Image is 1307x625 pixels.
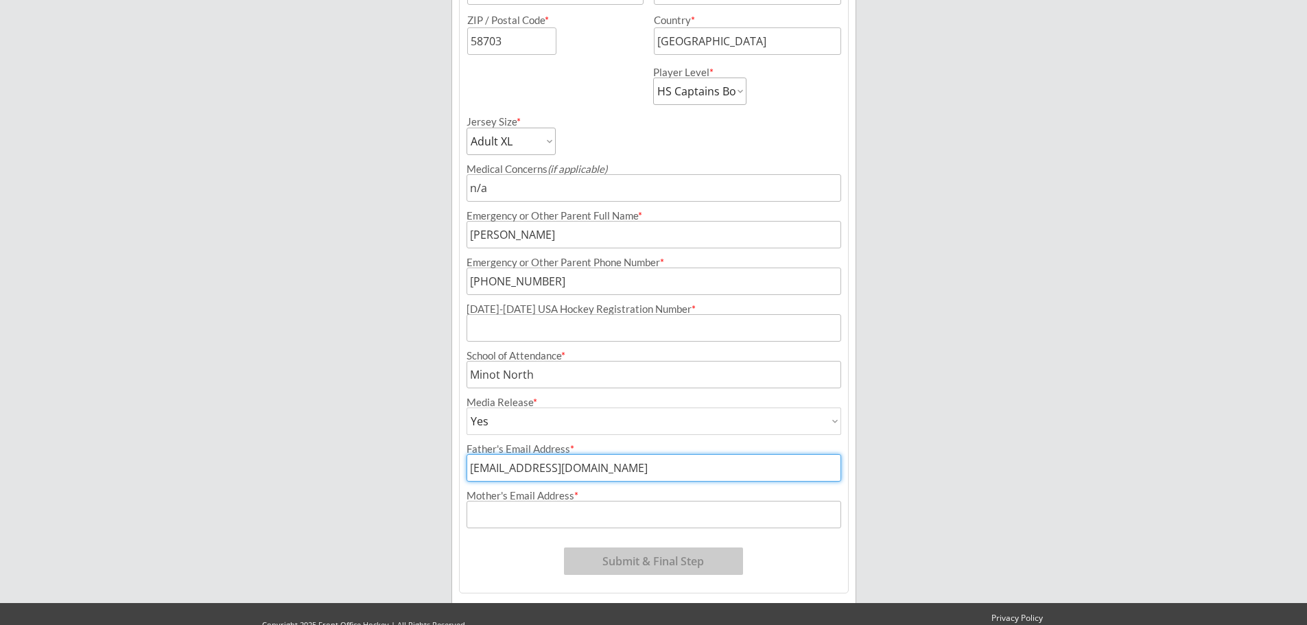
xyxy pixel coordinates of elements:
[467,117,537,127] div: Jersey Size
[467,174,841,202] input: Allergies, injuries, etc.
[467,444,841,454] div: Father's Email Address
[564,547,743,575] button: Submit & Final Step
[467,491,841,501] div: Mother's Email Address
[547,163,607,175] em: (if applicable)
[467,211,841,221] div: Emergency or Other Parent Full Name
[467,351,841,361] div: School of Attendance
[467,304,841,314] div: [DATE]-[DATE] USA Hockey Registration Number
[467,397,841,408] div: Media Release
[654,15,825,25] div: Country
[467,257,841,268] div: Emergency or Other Parent Phone Number
[467,164,841,174] div: Medical Concerns
[653,67,746,78] div: Player Level
[985,613,1049,624] a: Privacy Policy
[467,15,641,25] div: ZIP / Postal Code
